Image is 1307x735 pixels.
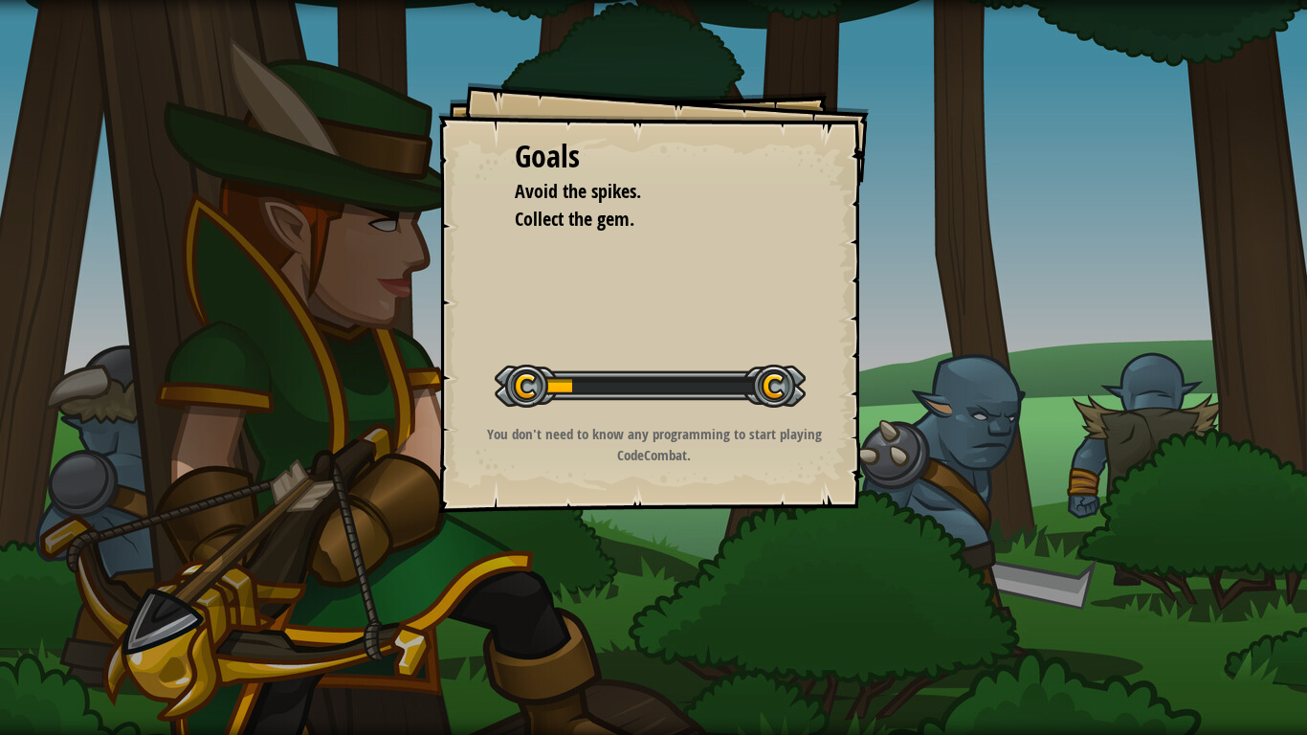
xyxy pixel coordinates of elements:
[515,178,641,204] span: Avoid the spikes.
[491,178,787,206] li: Avoid the spikes.
[515,206,634,232] span: Collect the gem.
[515,135,792,179] div: Goals
[491,206,787,234] li: Collect the gem.
[462,424,846,465] p: You don't need to know any programming to start playing CodeCombat.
